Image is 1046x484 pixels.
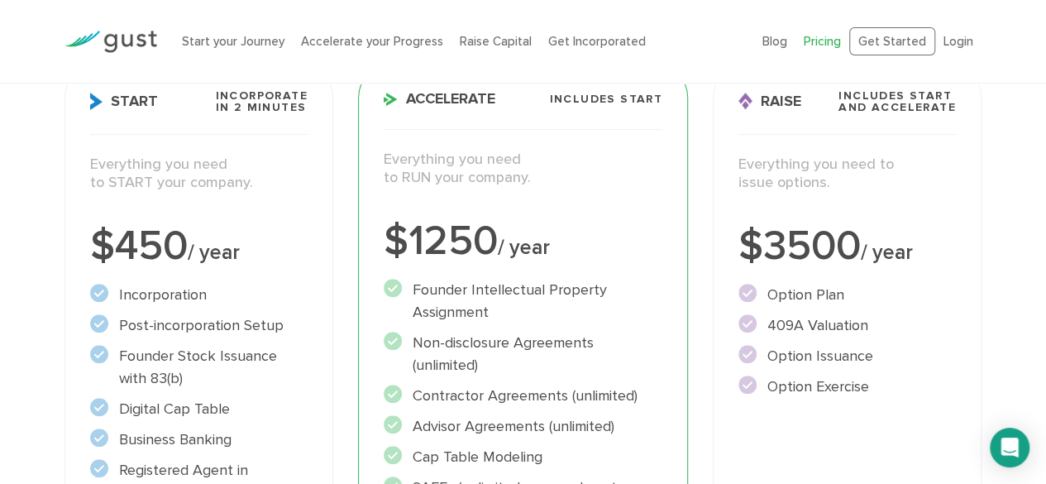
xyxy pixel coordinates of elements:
li: Advisor Agreements (unlimited) [384,415,662,438]
span: / year [498,235,550,260]
img: Raise Icon [738,93,752,110]
li: Non-disclosure Agreements (unlimited) [384,332,662,376]
li: Option Exercise [738,376,956,398]
li: Business Banking [90,429,308,451]
span: Includes START [549,93,662,105]
p: Everything you need to issue options. [738,156,956,193]
a: Pricing [804,34,841,49]
li: Incorporation [90,284,308,306]
span: Start [90,93,158,110]
p: Everything you need to RUN your company. [384,151,662,188]
div: $3500 [738,226,956,267]
a: Get Incorporated [548,34,646,49]
a: Login [943,34,973,49]
li: Post-incorporation Setup [90,314,308,337]
div: $450 [90,226,308,267]
img: Accelerate Icon [384,93,398,106]
span: / year [861,240,913,265]
a: Accelerate your Progress [301,34,443,49]
a: Blog [762,34,787,49]
li: Option Plan [738,284,956,306]
li: Founder Intellectual Property Assignment [384,279,662,323]
p: Everything you need to START your company. [90,156,308,193]
span: / year [188,240,240,265]
span: Accelerate [384,92,495,107]
span: Raise [738,93,801,110]
span: Incorporate in 2 Minutes [215,90,307,113]
li: Option Issuance [738,345,956,367]
a: Get Started [849,27,935,56]
img: Gust Logo [64,31,157,53]
a: Start your Journey [182,34,284,49]
img: Start Icon X2 [90,93,103,110]
div: Open Intercom Messenger [990,428,1029,467]
div: $1250 [384,221,662,262]
li: Cap Table Modeling [384,446,662,468]
li: Digital Cap Table [90,398,308,420]
a: Raise Capital [460,34,532,49]
span: Includes START and ACCELERATE [838,90,956,113]
li: Founder Stock Issuance with 83(b) [90,345,308,390]
li: Contractor Agreements (unlimited) [384,385,662,407]
li: 409A Valuation [738,314,956,337]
